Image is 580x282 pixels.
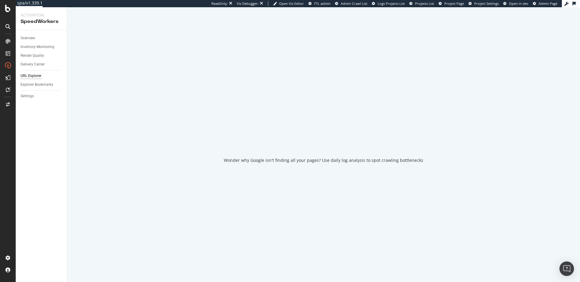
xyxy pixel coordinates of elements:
a: Overview [21,35,63,41]
div: Overview [21,35,35,41]
div: Explorer Bookmarks [21,82,53,88]
div: ReadOnly: [211,1,228,6]
a: Project Settings [469,1,499,6]
span: Project Settings [474,1,499,6]
span: Open in dev [509,1,528,6]
span: Project Page [444,1,464,6]
div: Wonder why Google isn't finding all your pages? Use daily log analysis to spot crawling bottlenecks [224,157,423,163]
a: Open Viz Editor [273,1,304,6]
a: Projects List [409,1,434,6]
div: Render Quality [21,53,44,59]
a: Admin Page [533,1,557,6]
span: FTL admin [314,1,330,6]
div: Inventory Monitoring [21,44,54,50]
div: Viz Debugger: [237,1,259,6]
div: URL Explorer [21,73,41,79]
span: Projects List [415,1,434,6]
a: Open in dev [503,1,528,6]
a: FTL admin [308,1,330,6]
div: animation [302,126,345,148]
span: Admin Crawl List [341,1,367,6]
a: Explorer Bookmarks [21,82,63,88]
div: Delivery Center [21,61,45,68]
a: Inventory Monitoring [21,44,63,50]
div: SpeedWorkers [21,18,62,25]
div: Activation [21,12,62,18]
a: Project Page [439,1,464,6]
a: Render Quality [21,53,63,59]
a: Logs Projects List [372,1,405,6]
div: Open Intercom Messenger [559,261,574,276]
a: Delivery Center [21,61,63,68]
div: Settings [21,93,34,99]
span: Admin Page [539,1,557,6]
a: Settings [21,93,63,99]
a: Admin Crawl List [335,1,367,6]
span: Open Viz Editor [279,1,304,6]
a: URL Explorer [21,73,63,79]
span: Logs Projects List [378,1,405,6]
